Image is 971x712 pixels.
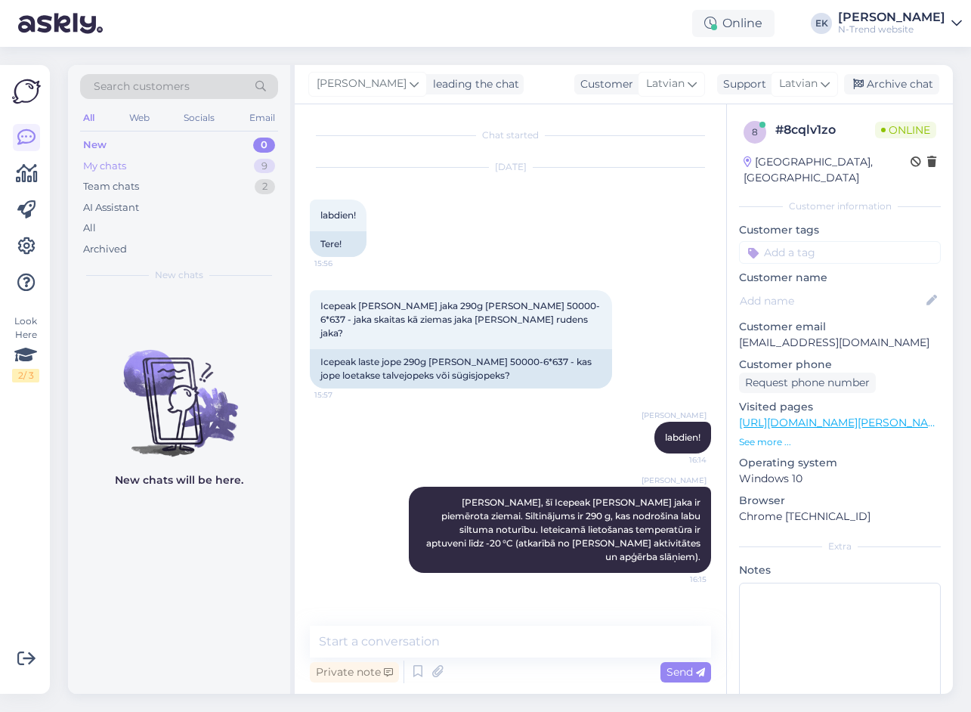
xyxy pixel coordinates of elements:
[181,108,218,128] div: Socials
[317,76,407,92] span: [PERSON_NAME]
[574,76,633,92] div: Customer
[739,435,941,449] p: See more ...
[838,11,945,23] div: [PERSON_NAME]
[254,159,275,174] div: 9
[253,138,275,153] div: 0
[739,357,941,373] p: Customer phone
[744,154,911,186] div: [GEOGRAPHIC_DATA], [GEOGRAPHIC_DATA]
[310,128,711,142] div: Chat started
[12,314,39,382] div: Look Here
[83,221,96,236] div: All
[775,121,875,139] div: # 8cqlv1zo
[739,509,941,525] p: Chrome [TECHNICAL_ID]
[838,23,945,36] div: N-Trend website
[665,432,700,443] span: labdien!
[739,335,941,351] p: [EMAIL_ADDRESS][DOMAIN_NAME]
[692,10,775,37] div: Online
[811,13,832,34] div: EK
[155,268,203,282] span: New chats
[314,258,371,269] span: 15:56
[94,79,190,94] span: Search customers
[739,319,941,335] p: Customer email
[12,369,39,382] div: 2 / 3
[68,323,290,459] img: No chats
[844,74,939,94] div: Archive chat
[646,76,685,92] span: Latvian
[115,472,243,488] p: New chats will be here.
[310,160,711,174] div: [DATE]
[752,126,758,138] span: 8
[740,293,923,309] input: Add name
[739,471,941,487] p: Windows 10
[779,76,818,92] span: Latvian
[80,108,97,128] div: All
[320,300,600,339] span: Icepeak [PERSON_NAME] jaka 290g [PERSON_NAME] 50000-6*637 - jaka skaitas kā ziemas jaka [PERSON_N...
[739,540,941,553] div: Extra
[642,410,707,421] span: [PERSON_NAME]
[650,574,707,585] span: 16:15
[739,562,941,578] p: Notes
[310,349,612,389] div: Icepeak laste jope 290g [PERSON_NAME] 50000-6*637 - kas jope loetakse talvejopeks või sügisjopeks?
[83,138,107,153] div: New
[717,76,766,92] div: Support
[427,76,519,92] div: leading the chat
[310,231,366,257] div: Tere!
[314,389,371,401] span: 15:57
[310,662,399,683] div: Private note
[875,122,936,138] span: Online
[83,242,127,257] div: Archived
[739,493,941,509] p: Browser
[739,222,941,238] p: Customer tags
[650,454,707,466] span: 16:14
[739,241,941,264] input: Add a tag
[642,475,707,486] span: [PERSON_NAME]
[320,209,356,221] span: labdien!
[739,373,876,393] div: Request phone number
[739,455,941,471] p: Operating system
[739,270,941,286] p: Customer name
[739,399,941,415] p: Visited pages
[255,179,275,194] div: 2
[83,159,126,174] div: My chats
[838,11,962,36] a: [PERSON_NAME]N-Trend website
[246,108,278,128] div: Email
[739,200,941,213] div: Customer information
[83,200,139,215] div: AI Assistant
[12,77,41,106] img: Askly Logo
[426,497,703,562] span: [PERSON_NAME], šī Icepeak [PERSON_NAME] jaka ir piemērota ziemai. Siltinājums ir 290 g, kas nodro...
[83,179,139,194] div: Team chats
[666,665,705,679] span: Send
[126,108,153,128] div: Web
